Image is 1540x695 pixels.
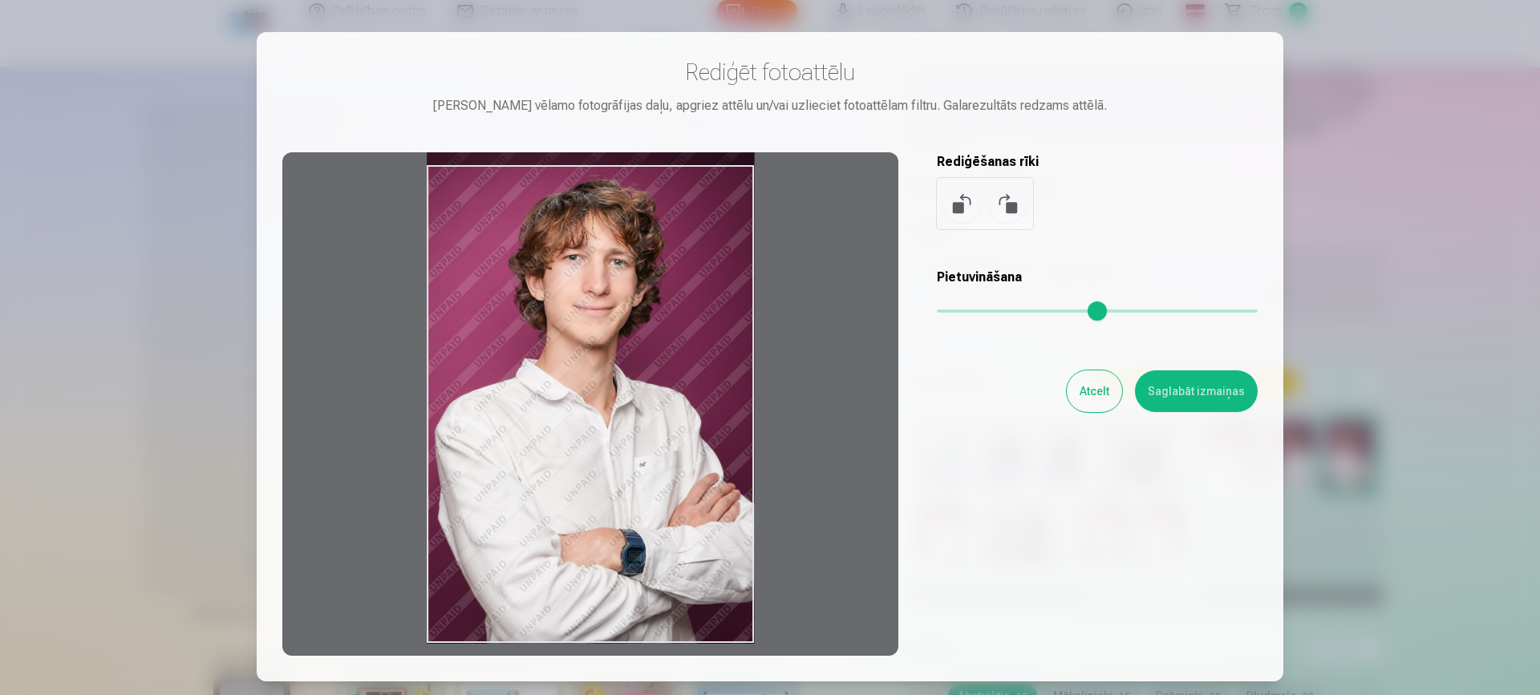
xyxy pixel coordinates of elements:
[937,268,1258,287] h5: Pietuvināšana
[937,152,1258,172] h5: Rediģēšanas rīki
[282,58,1258,87] h3: Rediģēt fotoattēlu
[1135,370,1258,412] button: Saglabāt izmaiņas
[1067,370,1122,412] button: Atcelt
[282,96,1258,115] div: [PERSON_NAME] vēlamo fotogrāfijas daļu, apgriez attēlu un/vai uzlieciet fotoattēlam filtru. Galar...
